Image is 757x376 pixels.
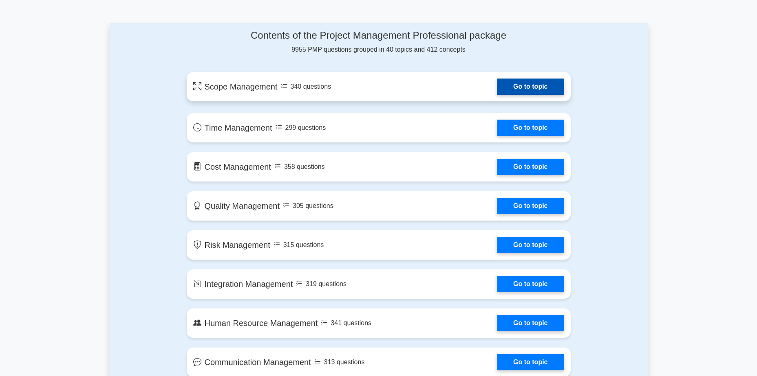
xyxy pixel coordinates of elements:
a: Go to topic [497,315,564,331]
div: 9955 PMP questions grouped in 40 topics and 412 concepts [187,30,571,55]
a: Go to topic [497,237,564,253]
a: Go to topic [497,354,564,370]
a: Go to topic [497,79,564,95]
a: Go to topic [497,276,564,292]
h4: Contents of the Project Management Professional package [187,30,571,42]
a: Go to topic [497,159,564,175]
a: Go to topic [497,120,564,136]
a: Go to topic [497,198,564,214]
